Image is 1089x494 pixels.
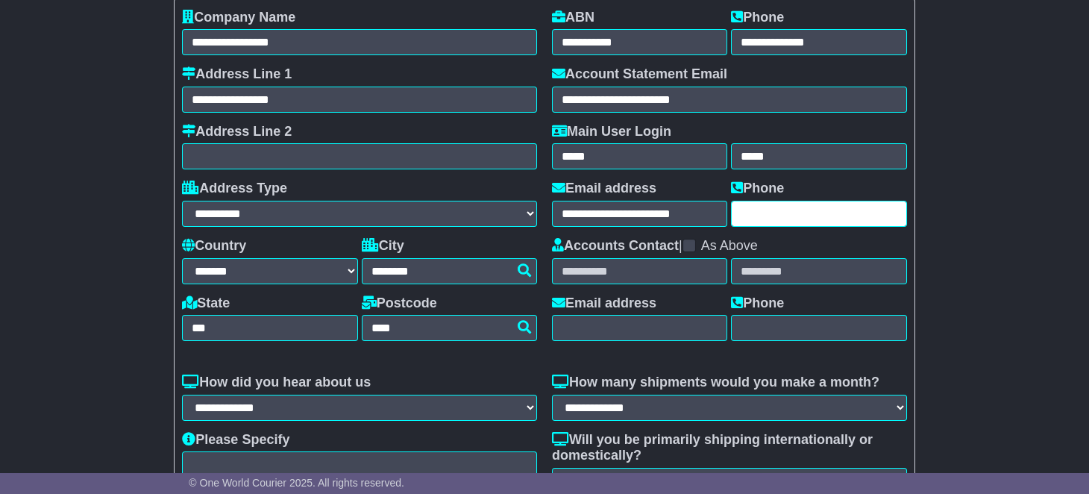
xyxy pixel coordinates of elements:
label: How did you hear about us [182,375,371,391]
span: © One World Courier 2025. All rights reserved. [189,477,404,489]
label: Account Statement Email [552,66,727,83]
label: Company Name [182,10,295,26]
label: Email address [552,296,656,312]
label: ABN [552,10,594,26]
label: Will you be primarily shipping internationally or domestically? [552,432,907,464]
label: State [182,296,230,312]
label: Address Line 1 [182,66,292,83]
div: | [552,238,907,258]
label: Email address [552,181,656,197]
label: Address Type [182,181,287,197]
label: Postcode [362,296,437,312]
label: Address Line 2 [182,124,292,140]
label: City [362,238,404,254]
label: Please Specify [182,432,289,448]
label: As Above [701,238,758,254]
label: Phone [731,10,784,26]
label: How many shipments would you make a month? [552,375,879,391]
label: Accounts Contact [552,238,679,254]
label: Main User Login [552,124,671,140]
label: Phone [731,296,784,312]
label: Phone [731,181,784,197]
label: Country [182,238,246,254]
